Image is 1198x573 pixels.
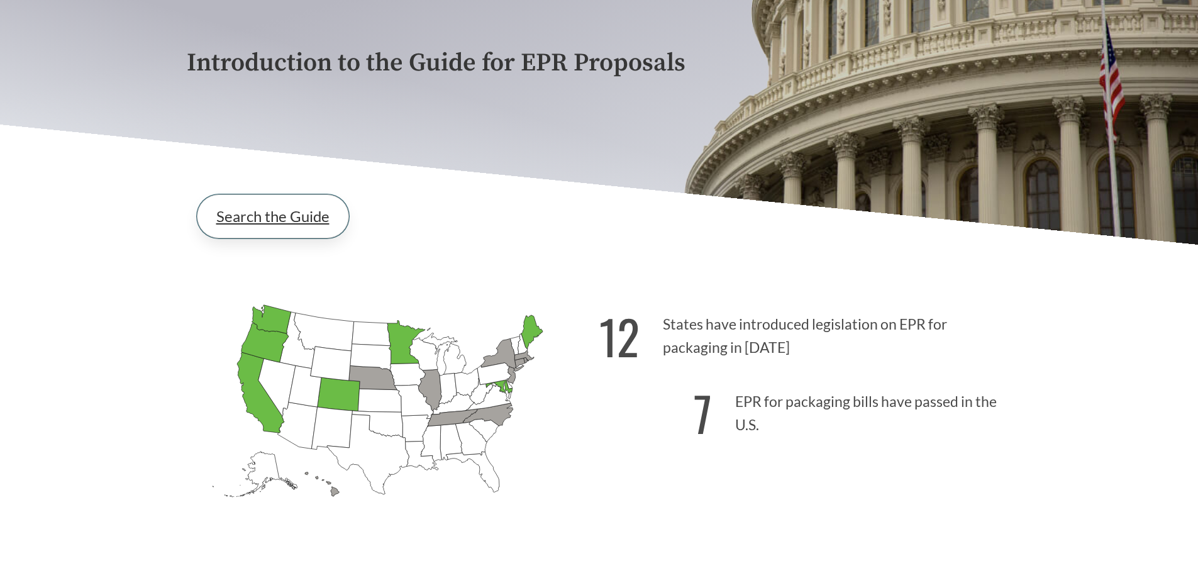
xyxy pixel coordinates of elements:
p: States have introduced legislation on EPR for packaging in [DATE] [599,294,1012,371]
p: EPR for packaging bills have passed in the U.S. [599,371,1012,448]
a: Search the Guide [197,194,349,238]
strong: 7 [694,378,712,448]
p: Introduction to the Guide for EPR Proposals [187,49,1012,77]
strong: 12 [599,301,640,371]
